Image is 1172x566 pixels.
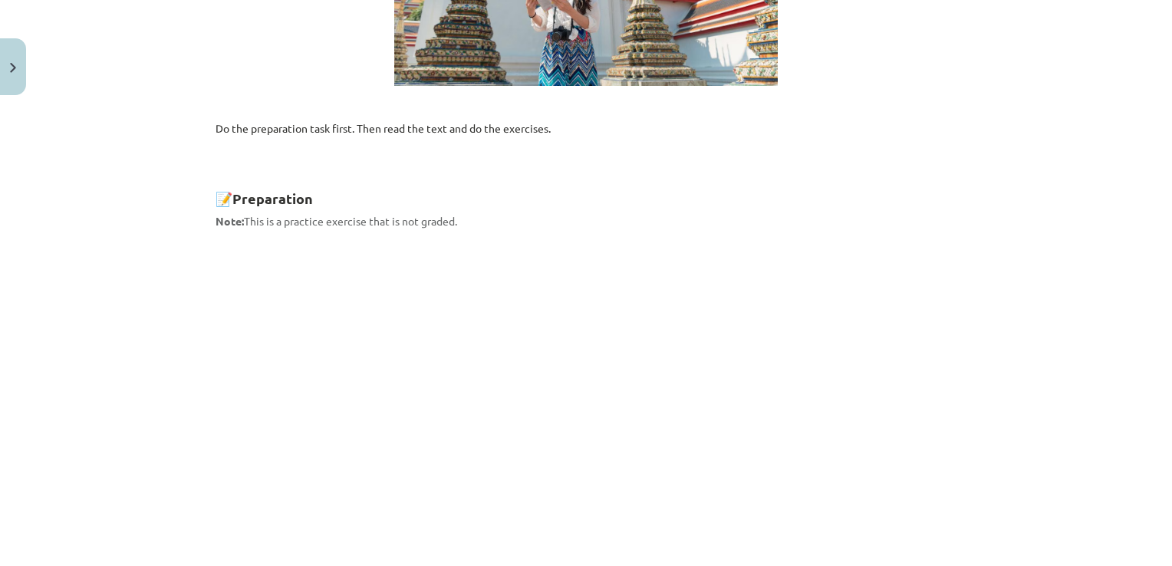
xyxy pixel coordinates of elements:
[216,214,457,228] span: This is a practice exercise that is not graded.
[216,120,956,137] p: Do the preparation task first. Then read the text and do the exercises.
[232,189,313,207] strong: Preparation
[216,171,956,209] h2: 📝
[10,63,16,73] img: icon-close-lesson-0947bae3869378f0d4975bcd49f059093ad1ed9edebbc8119c70593378902aed.svg
[216,214,244,228] strong: Note:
